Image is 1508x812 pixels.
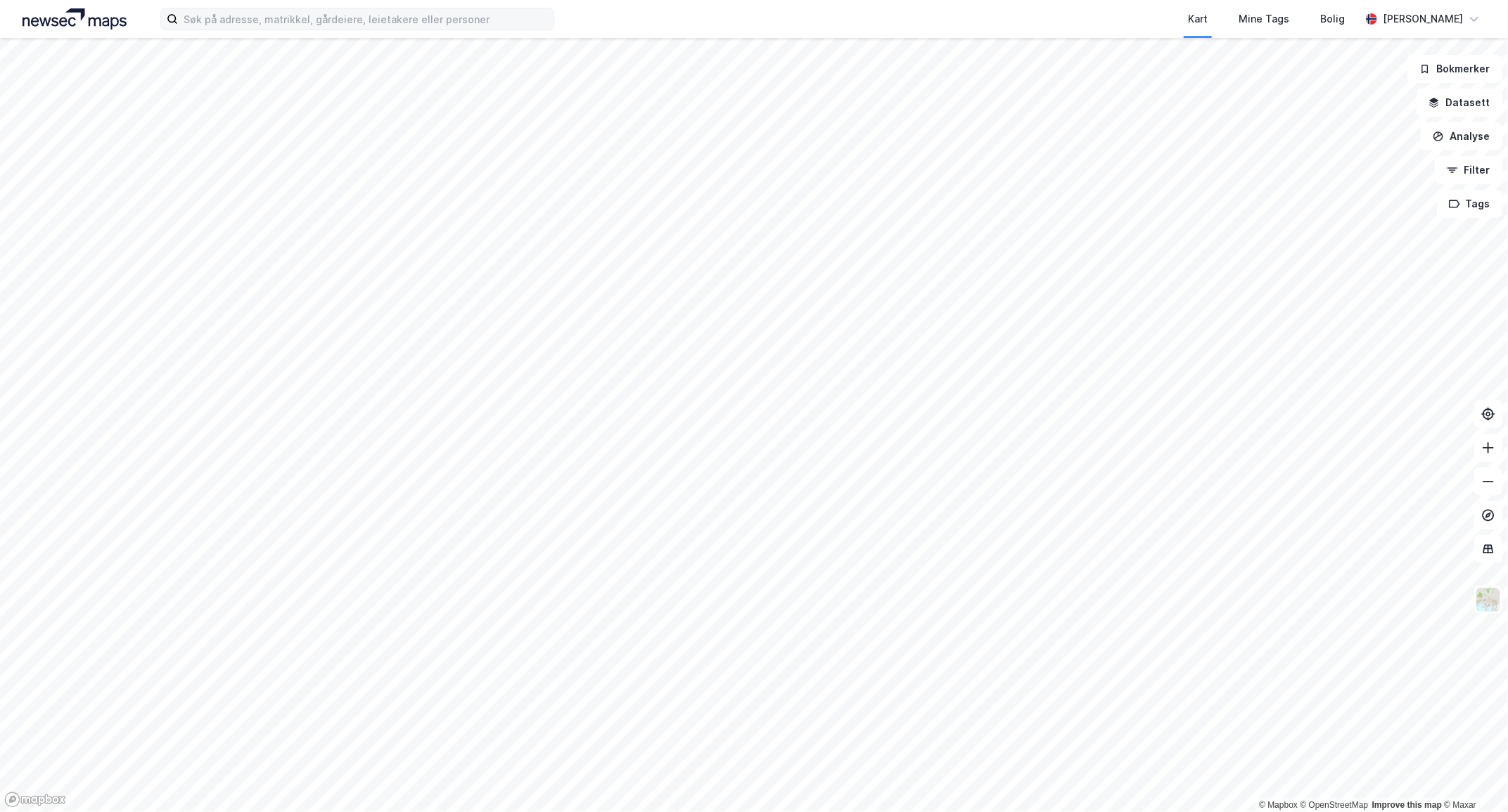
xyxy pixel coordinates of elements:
div: Mine Tags [1239,11,1289,27]
input: Søk på adresse, matrikkel, gårdeiere, leietakere eller personer [178,8,554,30]
button: Bokmerker [1407,55,1502,83]
div: Kart [1188,11,1208,27]
a: OpenStreetMap [1301,800,1369,810]
button: Tags [1437,190,1502,218]
button: Analyse [1421,122,1502,150]
a: Improve this map [1372,800,1442,810]
a: Mapbox [1259,800,1298,810]
img: Z [1475,586,1502,613]
button: Filter [1435,156,1502,184]
a: Mapbox homepage [4,792,66,808]
iframe: Chat Widget [1438,745,1508,812]
div: [PERSON_NAME] [1383,11,1463,27]
img: logo.a4113a55bc3d86da70a041830d287a7e.svg [23,8,127,30]
div: Kontrollprogram for chat [1438,745,1508,812]
button: Datasett [1417,89,1502,117]
div: Bolig [1320,11,1345,27]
